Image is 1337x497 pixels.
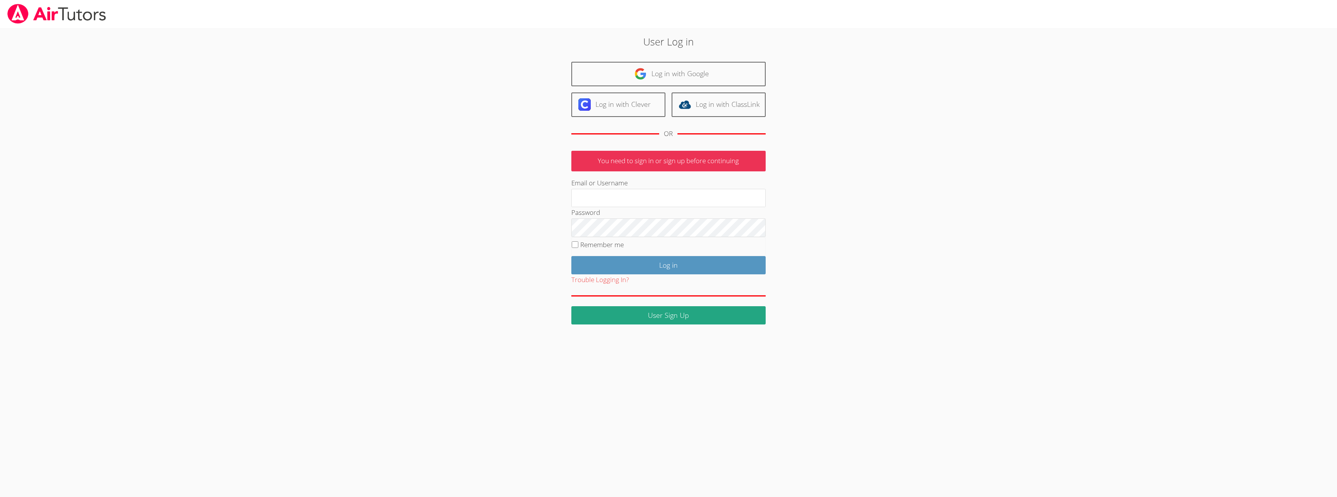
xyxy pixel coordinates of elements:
[580,240,624,249] label: Remember me
[7,4,107,24] img: airtutors_banner-c4298cdbf04f3fff15de1276eac7730deb9818008684d7c2e4769d2f7ddbe033.png
[571,178,628,187] label: Email or Username
[679,98,691,111] img: classlink-logo-d6bb404cc1216ec64c9a2012d9dc4662098be43eaf13dc465df04b49fa7ab582.svg
[578,98,591,111] img: clever-logo-6eab21bc6e7a338710f1a6ff85c0baf02591cd810cc4098c63d3a4b26e2feb20.svg
[672,92,766,117] a: Log in with ClassLink
[634,68,647,80] img: google-logo-50288ca7cdecda66e5e0955fdab243c47b7ad437acaf1139b6f446037453330a.svg
[571,208,600,217] label: Password
[571,274,629,286] button: Trouble Logging In?
[571,92,665,117] a: Log in with Clever
[571,256,766,274] input: Log in
[571,151,766,171] p: You need to sign in or sign up before continuing
[664,128,673,140] div: OR
[571,306,766,324] a: User Sign Up
[571,62,766,86] a: Log in with Google
[307,34,1030,49] h2: User Log in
